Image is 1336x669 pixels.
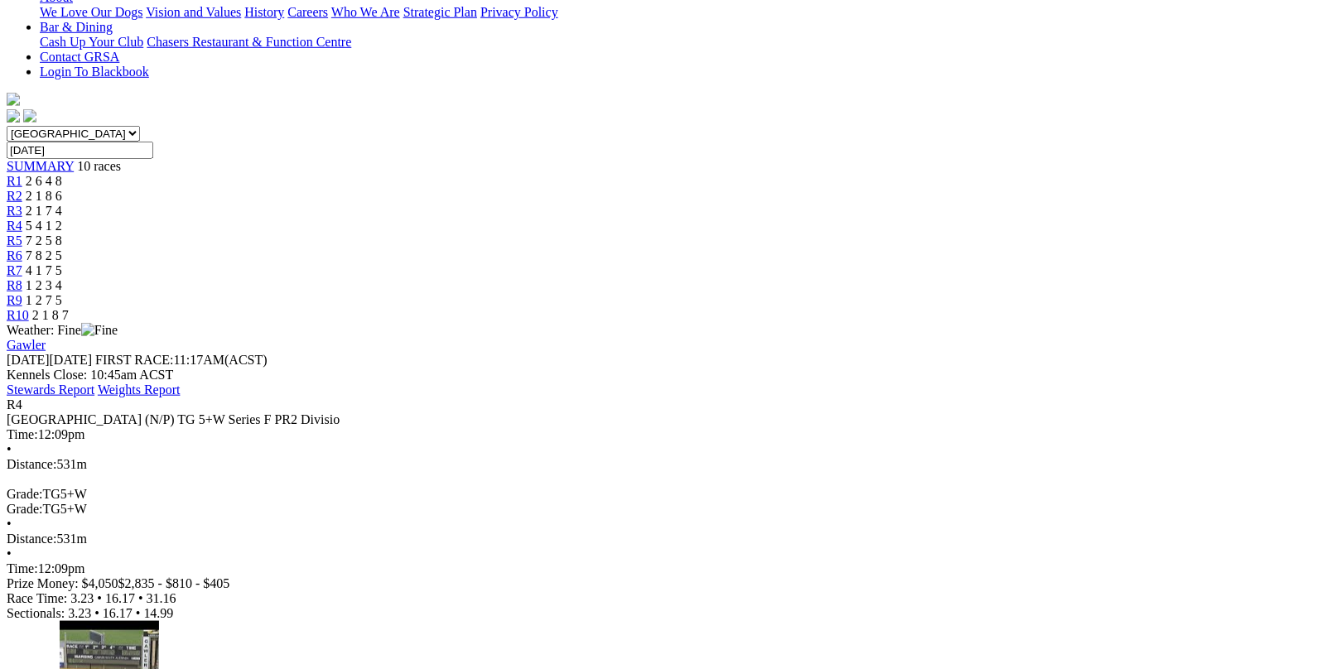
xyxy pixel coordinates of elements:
[7,353,92,367] span: [DATE]
[7,263,22,277] a: R7
[7,219,22,233] a: R4
[40,35,1329,50] div: Bar & Dining
[26,233,62,248] span: 7 2 5 8
[26,204,62,218] span: 2 1 7 4
[7,323,118,337] span: Weather: Fine
[7,427,1329,442] div: 12:09pm
[7,368,1329,383] div: Kennels Close: 10:45am ACST
[23,109,36,123] img: twitter.svg
[136,606,141,620] span: •
[146,5,241,19] a: Vision and Values
[7,233,22,248] a: R5
[480,5,558,19] a: Privacy Policy
[147,591,176,605] span: 31.16
[26,278,62,292] span: 1 2 3 4
[7,561,1329,576] div: 12:09pm
[7,606,65,620] span: Sectionals:
[7,397,22,412] span: R4
[7,546,12,561] span: •
[7,308,29,322] a: R10
[26,189,62,203] span: 2 1 8 6
[7,412,1329,427] div: [GEOGRAPHIC_DATA] (N/P) TG 5+W Series F PR2 Divisio
[70,591,94,605] span: 3.23
[7,338,46,352] a: Gawler
[7,591,67,605] span: Race Time:
[26,263,62,277] span: 4 1 7 5
[118,576,230,590] span: $2,835 - $810 - $405
[7,142,153,159] input: Select date
[7,561,38,575] span: Time:
[7,487,1329,502] div: TG5+W
[147,35,351,49] a: Chasers Restaurant & Function Centre
[7,109,20,123] img: facebook.svg
[103,606,133,620] span: 16.17
[7,517,12,531] span: •
[40,5,142,19] a: We Love Our Dogs
[7,442,12,456] span: •
[7,248,22,262] a: R6
[7,532,1329,546] div: 531m
[7,353,50,367] span: [DATE]
[40,65,149,79] a: Login To Blackbook
[143,606,173,620] span: 14.99
[403,5,477,19] a: Strategic Plan
[7,457,56,471] span: Distance:
[40,20,113,34] a: Bar & Dining
[94,606,99,620] span: •
[7,278,22,292] a: R8
[331,5,400,19] a: Who We Are
[26,219,62,233] span: 5 4 1 2
[7,189,22,203] a: R2
[81,323,118,338] img: Fine
[7,204,22,218] a: R3
[68,606,91,620] span: 3.23
[40,5,1329,20] div: About
[287,5,328,19] a: Careers
[7,487,43,501] span: Grade:
[98,383,181,397] a: Weights Report
[7,93,20,106] img: logo-grsa-white.png
[244,5,284,19] a: History
[32,308,69,322] span: 2 1 8 7
[7,159,74,173] a: SUMMARY
[7,457,1329,472] div: 531m
[7,383,94,397] a: Stewards Report
[7,532,56,546] span: Distance:
[7,174,22,188] a: R1
[40,50,119,64] a: Contact GRSA
[7,293,22,307] a: R9
[95,353,173,367] span: FIRST RACE:
[77,159,121,173] span: 10 races
[7,502,43,516] span: Grade:
[7,427,38,441] span: Time:
[105,591,135,605] span: 16.17
[26,248,62,262] span: 7 8 2 5
[26,293,62,307] span: 1 2 7 5
[7,502,1329,517] div: TG5+W
[138,591,143,605] span: •
[40,35,143,49] a: Cash Up Your Club
[97,591,102,605] span: •
[95,353,268,367] span: 11:17AM(ACST)
[26,174,62,188] span: 2 6 4 8
[7,576,1329,591] div: Prize Money: $4,050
